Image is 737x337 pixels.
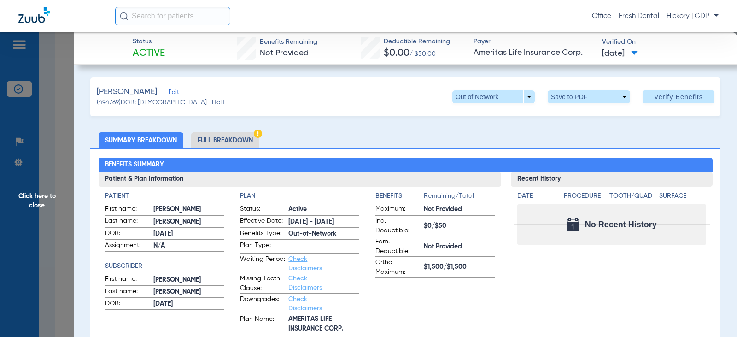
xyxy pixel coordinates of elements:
span: Verified On [602,37,722,47]
h4: Procedure [564,191,606,201]
span: Ortho Maximum: [375,258,421,277]
span: Active [133,47,165,60]
span: Edit [169,89,177,98]
span: Remaining/Total [424,191,495,204]
li: Full Breakdown [191,132,259,148]
span: Fam. Deductible: [375,237,421,256]
span: Benefits Remaining [260,37,317,47]
span: Plan Type: [240,241,285,253]
span: Last name: [105,287,150,298]
span: $1,500/$1,500 [424,262,495,272]
app-breakdown-title: Surface [659,191,706,204]
span: [PERSON_NAME] [153,217,224,227]
a: Check Disclaimers [288,275,322,291]
span: [DATE] - [DATE] [288,217,359,227]
img: Calendar [567,218,579,231]
img: Search Icon [120,12,128,20]
h4: Patient [105,191,224,201]
button: Save to PDF [548,90,630,103]
li: Summary Breakdown [99,132,183,148]
span: First name: [105,274,150,285]
h4: Date [517,191,556,201]
h3: Recent History [511,172,712,187]
span: [PERSON_NAME] [153,275,224,285]
span: (494769) DOB: [DEMOGRAPHIC_DATA] - HoH [97,98,225,107]
span: [PERSON_NAME] [153,287,224,297]
span: Last name: [105,216,150,227]
span: [DATE] [153,299,224,309]
img: Hazard [254,130,262,138]
span: Assignment: [105,241,150,252]
span: Downgrades: [240,295,285,313]
span: Office - Fresh Dental - Hickory | GDP [592,12,719,21]
span: Status: [240,204,285,215]
span: Out-of-Network [288,229,359,239]
span: [PERSON_NAME] [97,86,157,98]
app-breakdown-title: Tooth/Quad [609,191,656,204]
span: Not Provided [424,242,495,252]
span: AMERITAS LIFE INSURANCE CORP. [288,319,359,329]
span: / $50.00 [409,51,436,57]
span: [DATE] [153,229,224,239]
span: Maximum: [375,204,421,215]
span: Missing Tooth Clause: [240,274,285,293]
h4: Tooth/Quad [609,191,656,201]
span: Ind. Deductible: [375,216,421,236]
h4: Subscriber [105,261,224,271]
a: Check Disclaimers [288,256,322,272]
app-breakdown-title: Benefits [375,191,424,204]
h4: Surface [659,191,706,201]
span: Verify Benefits [654,93,703,101]
a: Check Disclaimers [288,296,322,312]
span: DOB: [105,229,150,240]
span: Effective Date: [240,216,285,227]
span: N/A [153,241,224,251]
span: Ameritas Life Insurance Corp. [474,47,594,59]
app-breakdown-title: Date [517,191,556,204]
span: Payer [474,37,594,47]
button: Out of Network [452,90,535,103]
h3: Patient & Plan Information [99,172,502,187]
h4: Benefits [375,191,424,201]
button: Verify Benefits [643,90,714,103]
span: Status [133,37,165,47]
input: Search for patients [115,7,230,25]
span: First name: [105,204,150,215]
span: [PERSON_NAME] [153,205,224,214]
h2: Benefits Summary [99,158,713,172]
span: Deductible Remaining [384,37,450,47]
span: Active [288,205,359,214]
span: Not Provided [260,49,309,57]
iframe: Chat Widget [691,293,737,337]
span: [DATE] [602,48,638,59]
span: Not Provided [424,205,495,214]
span: No Recent History [585,220,657,229]
app-breakdown-title: Procedure [564,191,606,204]
img: Zuub Logo [18,7,50,23]
h4: Plan [240,191,359,201]
span: Benefits Type: [240,229,285,240]
span: DOB: [105,299,150,310]
span: $0.00 [384,48,409,58]
span: Waiting Period: [240,254,285,273]
span: $0/$50 [424,221,495,231]
span: Plan Name: [240,314,285,329]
